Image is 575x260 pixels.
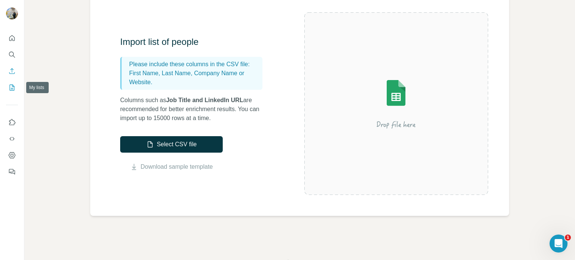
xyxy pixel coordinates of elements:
[6,64,18,78] button: Enrich CSV
[166,97,243,103] span: Job Title and LinkedIn URL
[6,31,18,45] button: Quick start
[129,60,259,69] p: Please include these columns in the CSV file:
[129,69,259,87] p: First Name, Last Name, Company Name or Website.
[329,59,463,149] img: Surfe Illustration - Drop file here or select below
[6,81,18,94] button: My lists
[141,162,213,171] a: Download sample template
[6,132,18,146] button: Use Surfe API
[550,235,568,253] iframe: Intercom live chat
[6,48,18,61] button: Search
[6,165,18,178] button: Feedback
[6,116,18,129] button: Use Surfe on LinkedIn
[120,136,223,153] button: Select CSV file
[6,7,18,19] img: Avatar
[6,149,18,162] button: Dashboard
[120,96,270,123] p: Columns such as are recommended for better enrichment results. You can import up to 15000 rows at...
[120,162,223,171] button: Download sample template
[565,235,571,241] span: 1
[120,36,270,48] h3: Import list of people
